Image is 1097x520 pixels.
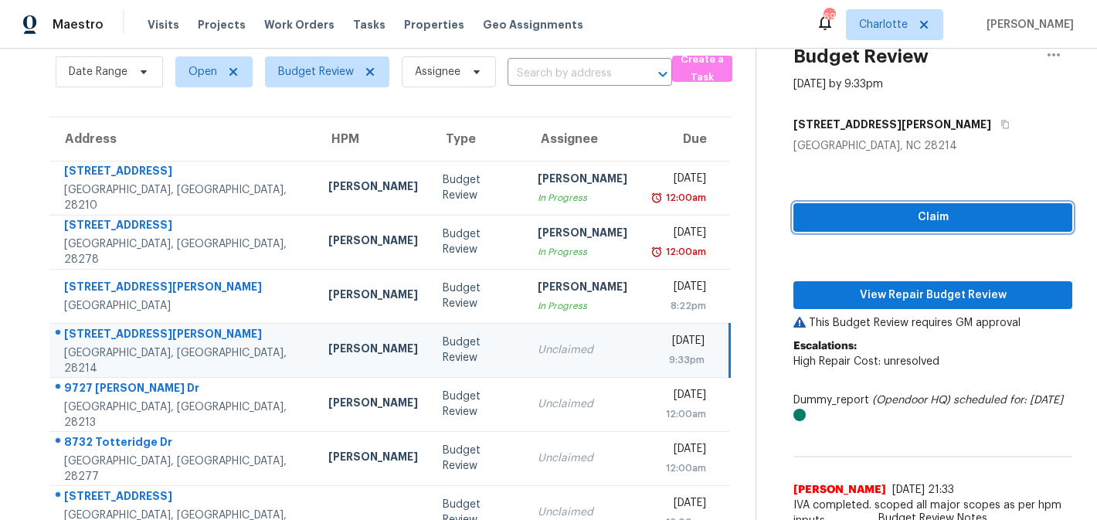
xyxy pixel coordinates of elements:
button: View Repair Budget Review [793,281,1072,310]
div: Dummy_report [793,393,1072,423]
div: [GEOGRAPHIC_DATA], [GEOGRAPHIC_DATA], 28277 [64,454,304,484]
div: [STREET_ADDRESS] [64,217,304,236]
th: Address [49,117,316,161]
div: 8:22pm [652,298,706,314]
span: Properties [404,17,464,32]
button: Create a Task [672,56,732,82]
span: Projects [198,17,246,32]
div: [STREET_ADDRESS] [64,163,304,182]
div: Budget Review [443,280,513,311]
span: High Repair Cost: unresolved [793,356,939,367]
img: Overdue Alarm Icon [650,244,663,260]
i: scheduled for: [DATE] [953,395,1063,406]
div: [PERSON_NAME] [538,225,627,244]
div: [DATE] [652,225,706,244]
th: Due [640,117,730,161]
div: [STREET_ADDRESS] [64,488,304,508]
i: (Opendoor HQ) [872,395,950,406]
div: Unclaimed [538,342,627,358]
div: [DATE] [652,441,706,461]
div: [GEOGRAPHIC_DATA], [GEOGRAPHIC_DATA], 28210 [64,182,304,213]
th: Assignee [525,117,640,161]
div: In Progress [538,298,627,314]
div: 9727 [PERSON_NAME] Dr [64,380,304,399]
div: Budget Review [443,172,513,203]
div: 12:00am [652,461,706,476]
div: 9:33pm [652,352,705,368]
div: [GEOGRAPHIC_DATA], [GEOGRAPHIC_DATA], 28213 [64,399,304,430]
div: Unclaimed [538,505,627,520]
span: [PERSON_NAME] [980,17,1074,32]
div: [PERSON_NAME] [538,171,627,190]
div: [STREET_ADDRESS][PERSON_NAME] [64,326,304,345]
div: 12:00am [652,406,706,422]
div: [PERSON_NAME] [538,279,627,298]
div: [DATE] [652,387,706,406]
div: [GEOGRAPHIC_DATA], [GEOGRAPHIC_DATA], 28214 [64,345,304,376]
div: [STREET_ADDRESS][PERSON_NAME] [64,279,304,298]
span: Create a Task [680,51,725,87]
span: Assignee [415,64,460,80]
div: [GEOGRAPHIC_DATA], NC 28214 [793,138,1072,154]
div: 12:00am [663,244,706,260]
div: Budget Review [443,443,513,474]
div: Unclaimed [538,450,627,466]
div: [PERSON_NAME] [328,449,418,468]
img: Overdue Alarm Icon [650,190,663,206]
th: HPM [316,117,430,161]
span: Tasks [353,19,385,30]
div: [DATE] [652,171,706,190]
div: [PERSON_NAME] [328,178,418,198]
div: Budget Review [443,226,513,257]
input: Search by address [508,62,629,86]
div: 69 [824,9,834,25]
span: [PERSON_NAME] [793,482,886,498]
button: Open [652,63,674,85]
div: [GEOGRAPHIC_DATA] [64,298,304,314]
span: Charlotte [859,17,908,32]
div: [PERSON_NAME] [328,287,418,306]
div: [GEOGRAPHIC_DATA], [GEOGRAPHIC_DATA], 28278 [64,236,304,267]
h5: [STREET_ADDRESS][PERSON_NAME] [793,117,991,132]
div: In Progress [538,244,627,260]
div: In Progress [538,190,627,206]
span: [DATE] 21:33 [892,484,954,495]
button: Copy Address [991,110,1012,138]
span: View Repair Budget Review [806,286,1060,305]
div: [DATE] [652,279,706,298]
div: Budget Review [443,335,513,365]
div: Unclaimed [538,396,627,412]
span: Open [188,64,217,80]
span: Claim [806,208,1060,227]
div: [PERSON_NAME] [328,395,418,414]
span: Maestro [53,17,104,32]
p: This Budget Review requires GM approval [793,315,1072,331]
div: [DATE] [652,495,706,515]
b: Escalations: [793,341,857,352]
h2: Budget Review [793,49,929,64]
span: Visits [148,17,179,32]
button: Claim [793,203,1072,232]
div: [DATE] [652,333,705,352]
th: Type [430,117,525,161]
div: 12:00am [663,190,706,206]
div: [PERSON_NAME] [328,341,418,360]
span: Geo Assignments [483,17,583,32]
div: Budget Review [443,389,513,420]
div: [DATE] by 9:33pm [793,76,883,92]
span: Budget Review [278,64,354,80]
span: Date Range [69,64,127,80]
div: 8732 Totteridge Dr [64,434,304,454]
div: [PERSON_NAME] [328,233,418,252]
span: Work Orders [264,17,335,32]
